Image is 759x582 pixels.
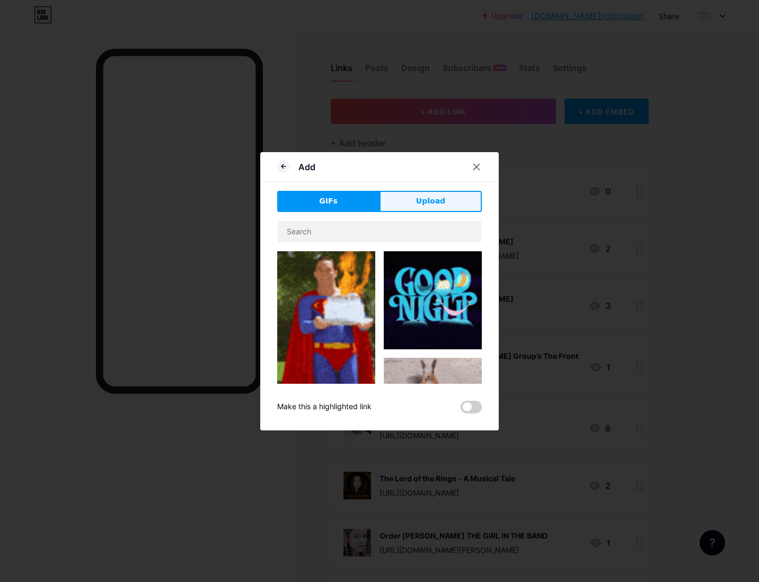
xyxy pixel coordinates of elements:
span: GIFs [319,196,338,207]
img: Gihpy [384,251,482,349]
div: Add [298,161,315,173]
span: Upload [416,196,445,207]
img: Gihpy [384,358,482,440]
img: Gihpy [277,251,375,387]
button: GIFs [277,191,380,212]
div: Make this a highlighted link [277,401,372,413]
input: Search [278,221,481,242]
button: Upload [380,191,482,212]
